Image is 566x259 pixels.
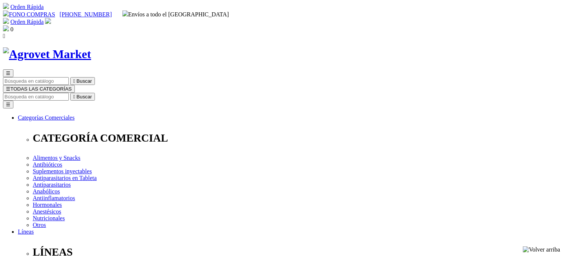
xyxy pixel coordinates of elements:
[33,215,65,221] a: Nutricionales
[77,78,92,84] span: Buscar
[33,222,46,228] a: Otros
[18,228,34,235] a: Líneas
[33,155,80,161] a: Alimentos y Snacks
[45,18,51,24] img: user.svg
[70,93,95,101] button:  Buscar
[33,181,71,188] a: Antiparasitarios
[45,19,51,25] a: Acceda a su cuenta de cliente
[3,77,69,85] input: Buscar
[122,11,229,18] span: Envíos a todo el [GEOGRAPHIC_DATA]
[73,94,75,100] i: 
[33,188,60,195] a: Anabólicos
[70,77,95,85] button:  Buscar
[33,168,92,174] a: Suplementos inyectables
[3,101,13,108] button: ☰
[3,25,9,31] img: shopping-bag.svg
[33,208,61,215] a: Anestésicos
[10,19,44,25] a: Orden Rápida
[33,195,75,201] a: Antiinflamatorios
[3,93,69,101] input: Buscar
[3,47,91,61] img: Agrovet Market
[33,132,563,144] p: CATEGORÍA COMERCIAL
[77,94,92,100] span: Buscar
[10,26,13,32] span: 0
[3,33,5,39] i: 
[3,18,9,24] img: shopping-cart.svg
[3,3,9,9] img: shopping-cart.svg
[3,10,9,16] img: phone.svg
[3,85,75,93] button: ☰TODAS LAS CATEGORÍAS
[60,11,112,18] a: [PHONE_NUMBER]
[73,78,75,84] i: 
[33,202,62,208] a: Hormonales
[6,70,10,76] span: ☰
[6,86,10,92] span: ☰
[122,10,128,16] img: delivery-truck.svg
[33,175,97,181] a: Antiparasitarios en Tableta
[33,246,563,258] p: LÍNEAS
[18,114,74,121] a: Categorías Comerciales
[33,161,62,168] a: Antibióticos
[3,69,13,77] button: ☰
[523,246,560,253] img: Volver arriba
[10,4,44,10] a: Orden Rápida
[3,11,55,18] a: FONO COMPRAS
